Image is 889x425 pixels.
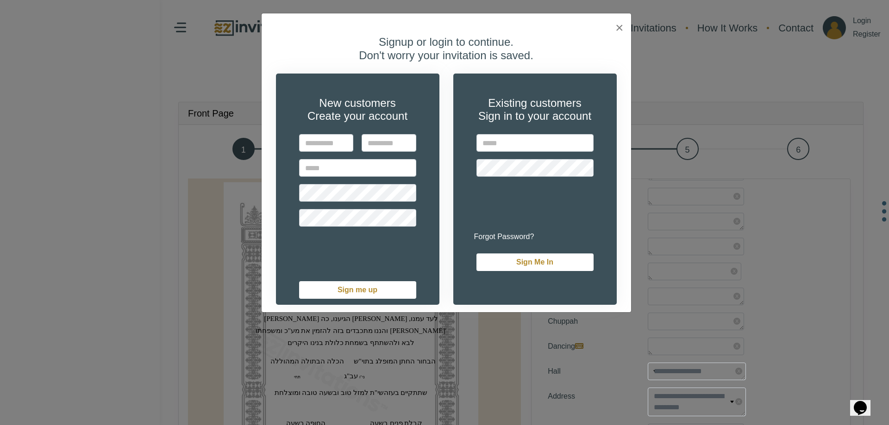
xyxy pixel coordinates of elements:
span: × [615,20,624,35]
h4: Signup or login to continue. Don't worry your invitation is saved. [269,36,624,62]
button: Sign me up [299,281,416,299]
button: Sign Me In [476,253,594,271]
a: Forgot Password? [474,233,534,240]
button: × [608,13,631,42]
h4: Existing customers Sign in to your account [476,97,594,123]
iframe: chat widget [850,388,880,416]
iframe: reCAPTCHA [476,184,617,220]
iframe: reCAPTCHA [299,234,440,270]
h4: New customers Create your account [299,97,416,123]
